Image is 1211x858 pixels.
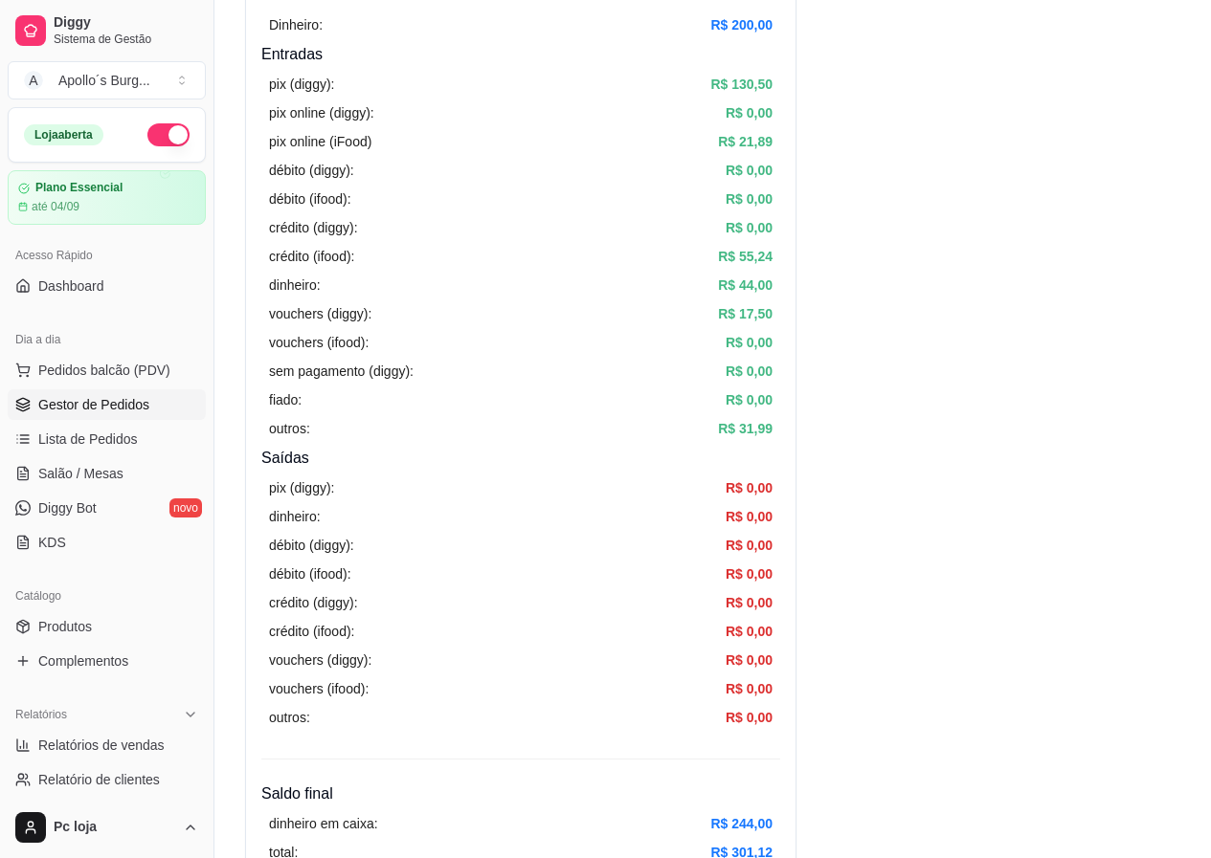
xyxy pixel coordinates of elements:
[269,275,321,296] article: dinheiro:
[726,535,773,556] article: R$ 0,00
[38,617,92,636] span: Produtos
[8,271,206,301] a: Dashboard
[58,71,150,90] div: Apollo´s Burg ...
[269,535,354,556] article: débito (diggy):
[269,74,334,95] article: pix (diggy):
[8,458,206,489] a: Salão / Mesas
[269,188,351,209] article: débito (ifood):
[710,74,773,95] article: R$ 130,50
[8,527,206,558] a: KDS
[8,389,206,420] a: Gestor de Pedidos
[147,123,190,146] button: Alterar Status
[8,240,206,271] div: Acesso Rápido
[726,389,773,410] article: R$ 0,00
[269,102,374,123] article: pix online (diggy):
[15,707,67,722] span: Relatórios
[718,246,773,267] article: R$ 55,24
[24,71,43,90] span: A
[726,102,773,123] article: R$ 0,00
[269,131,371,152] article: pix online (iFood)
[35,181,123,195] article: Plano Essencial
[8,355,206,385] button: Pedidos balcão (PDV)
[726,332,773,353] article: R$ 0,00
[269,678,369,699] article: vouchers (ifood):
[8,730,206,760] a: Relatórios de vendas
[269,649,371,671] article: vouchers (diggy):
[710,14,773,35] article: R$ 200,00
[54,819,175,836] span: Pc loja
[261,782,780,805] h4: Saldo final
[38,429,138,449] span: Lista de Pedidos
[8,764,206,795] a: Relatório de clientes
[718,418,773,439] article: R$ 31,99
[24,124,103,145] div: Loja aberta
[8,8,206,54] a: DiggySistema de Gestão
[8,493,206,523] a: Diggy Botnovo
[718,275,773,296] article: R$ 44,00
[726,563,773,584] article: R$ 0,00
[269,160,354,181] article: débito (diggy):
[269,418,310,439] article: outros:
[269,217,358,238] article: crédito (diggy):
[269,477,334,498] article: pix (diggy):
[261,43,780,66] h4: Entradas
[269,621,354,642] article: crédito (ifood):
[38,651,128,671] span: Complementos
[8,611,206,642] a: Produtos
[269,14,323,35] article: Dinheiro:
[269,303,371,324] article: vouchers (diggy):
[726,506,773,527] article: R$ 0,00
[38,395,149,414] span: Gestor de Pedidos
[710,813,773,834] article: R$ 244,00
[269,592,358,613] article: crédito (diggy):
[269,707,310,728] article: outros:
[8,581,206,611] div: Catálogo
[269,332,369,353] article: vouchers (ifood):
[269,389,302,410] article: fiado:
[726,361,773,382] article: R$ 0,00
[54,32,198,47] span: Sistema de Gestão
[54,14,198,32] span: Diggy
[8,804,206,850] button: Pc loja
[269,506,321,527] article: dinheiro:
[269,246,354,267] article: crédito (ifood):
[726,678,773,699] article: R$ 0,00
[8,424,206,454] a: Lista de Pedidos
[726,477,773,498] article: R$ 0,00
[38,533,66,552] span: KDS
[726,621,773,642] article: R$ 0,00
[38,464,123,483] span: Salão / Mesas
[269,813,378,834] article: dinheiro em caixa:
[38,736,165,755] span: Relatórios de vendas
[261,447,780,470] h4: Saídas
[8,324,206,355] div: Dia a dia
[726,188,773,209] article: R$ 0,00
[269,563,351,584] article: débito (ifood):
[38,498,97,517] span: Diggy Bot
[38,770,160,789] span: Relatório de clientes
[8,646,206,676] a: Complementos
[38,276,104,296] span: Dashboard
[8,170,206,225] a: Plano Essencialaté 04/09
[726,707,773,728] article: R$ 0,00
[726,649,773,671] article: R$ 0,00
[726,160,773,181] article: R$ 0,00
[726,217,773,238] article: R$ 0,00
[32,199,79,214] article: até 04/09
[718,303,773,324] article: R$ 17,50
[38,361,170,380] span: Pedidos balcão (PDV)
[269,361,414,382] article: sem pagamento (diggy):
[718,131,773,152] article: R$ 21,89
[726,592,773,613] article: R$ 0,00
[8,61,206,99] button: Select a team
